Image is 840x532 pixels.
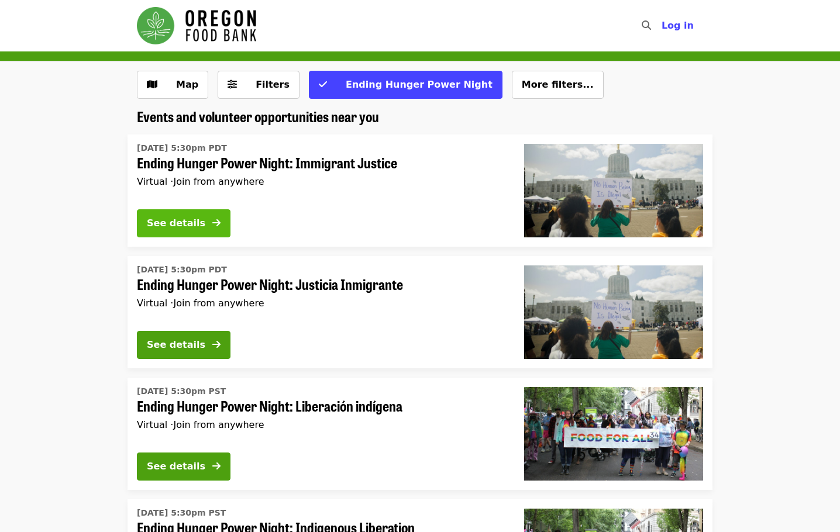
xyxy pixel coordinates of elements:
time: [DATE] 5:30pm PDT [137,142,227,154]
span: Log in [662,20,694,31]
span: Join from anywhere [173,176,264,187]
i: arrow-right icon [212,217,221,229]
button: See details [137,209,230,237]
span: Events and volunteer opportunities near you [137,106,379,126]
a: See details for "Ending Hunger Power Night: Immigrant Justice" [128,134,712,247]
button: See details [137,452,230,481]
i: check icon [319,79,327,90]
img: Ending Hunger Power Night: Justicia Inmigrante organized by Oregon Food Bank [524,265,703,359]
span: Virtual · [137,176,264,187]
button: See details [137,331,230,359]
i: search icon [642,20,651,31]
span: Virtual · [137,298,264,309]
div: See details [147,338,205,352]
button: More filters... [512,71,604,99]
span: Join from anywhere [173,419,264,430]
span: More filters... [522,79,594,90]
span: Ending Hunger Power Night: Liberación indígena [137,398,505,414]
img: Ending Hunger Power Night: Liberación indígena organized by Oregon Food Bank [524,387,703,481]
time: [DATE] 5:30pm PST [137,507,226,519]
button: Log in [652,14,703,37]
img: Ending Hunger Power Night: Immigrant Justice organized by Oregon Food Bank [524,144,703,237]
span: Virtual · [137,419,264,430]
span: Ending Hunger Power Night: Immigrant Justice [137,154,505,171]
a: See details for "Ending Hunger Power Night: Liberación indígena" [128,378,712,490]
img: Oregon Food Bank - Home [137,7,256,44]
button: Filters (0 selected) [218,71,299,99]
i: arrow-right icon [212,461,221,472]
input: Search [658,12,667,40]
a: See details for "Ending Hunger Power Night: Justicia Inmigrante" [128,256,712,368]
i: sliders-h icon [228,79,237,90]
span: Filters [256,79,290,90]
i: map icon [147,79,157,90]
span: Ending Hunger Power Night [346,79,493,90]
span: Ending Hunger Power Night: Justicia Inmigrante [137,276,505,293]
span: Map [176,79,198,90]
button: Show map view [137,71,208,99]
button: Ending Hunger Power Night [309,71,502,99]
time: [DATE] 5:30pm PDT [137,264,227,276]
span: Join from anywhere [173,298,264,309]
div: See details [147,216,205,230]
div: See details [147,460,205,474]
time: [DATE] 5:30pm PST [137,385,226,398]
i: arrow-right icon [212,339,221,350]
